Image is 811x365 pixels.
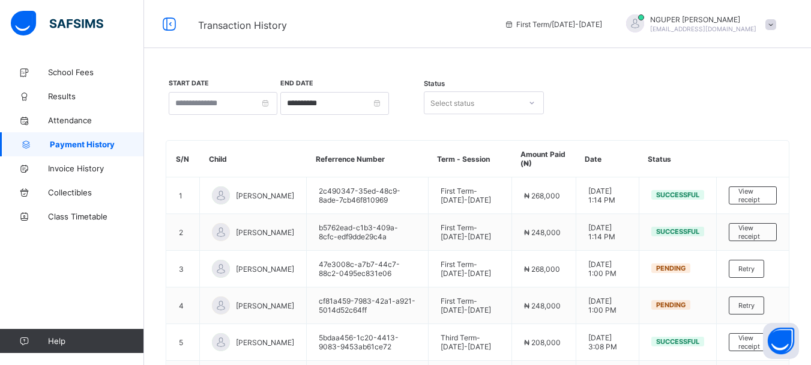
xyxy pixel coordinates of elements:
[656,191,699,199] span: Successful
[428,324,511,361] td: Third Term - [DATE]-[DATE]
[48,164,144,173] span: Invoice History
[738,301,755,310] span: Retry
[167,251,200,287] td: 3
[738,224,767,241] span: View receipt
[428,141,511,177] th: Term - Session
[307,141,429,177] th: Referrence Number
[738,187,767,204] span: View receipt
[738,265,755,273] span: Retry
[167,324,200,361] td: 5
[504,20,602,29] span: session/term information
[576,251,639,287] td: [DATE] 1:00 PM
[50,140,144,149] span: Payment History
[307,287,429,324] td: cf81a459-7983-42a1-a921-5014d52c64ff
[167,214,200,251] td: 2
[524,301,561,310] span: ₦ 248,000
[524,191,560,200] span: ₦ 268,000
[236,338,294,347] span: [PERSON_NAME]
[167,287,200,324] td: 4
[738,334,767,351] span: View receipt
[576,214,639,251] td: [DATE] 1:14 PM
[169,79,209,87] label: Start Date
[650,25,756,32] span: [EMAIL_ADDRESS][DOMAIN_NAME]
[428,177,511,214] td: First Term - [DATE]-[DATE]
[236,301,294,310] span: [PERSON_NAME]
[280,79,313,87] label: End Date
[48,67,144,77] span: School Fees
[650,15,756,24] span: NGUPER [PERSON_NAME]
[198,19,287,31] span: Transaction History
[763,323,799,359] button: Open asap
[656,264,686,272] span: Pending
[236,265,294,274] span: [PERSON_NAME]
[511,141,576,177] th: Amount Paid (₦)
[524,338,561,347] span: ₦ 208,000
[576,141,639,177] th: Date
[11,11,103,36] img: safsims
[428,251,511,287] td: First Term - [DATE]-[DATE]
[576,287,639,324] td: [DATE] 1:00 PM
[576,324,639,361] td: [DATE] 3:08 PM
[524,228,561,237] span: ₦ 248,000
[656,337,699,346] span: Successful
[48,91,144,101] span: Results
[576,177,639,214] td: [DATE] 1:14 PM
[236,191,294,200] span: [PERSON_NAME]
[236,228,294,237] span: [PERSON_NAME]
[656,301,686,309] span: Pending
[48,115,144,125] span: Attendance
[307,214,429,251] td: b5762ead-c1b3-409a-8cfc-edf9dde29c4a
[430,91,474,114] div: Select status
[524,265,560,274] span: ₦ 268,000
[200,141,307,177] th: Child
[307,324,429,361] td: 5bdaa456-1c20-4413-9083-9453ab61ce72
[48,336,143,346] span: Help
[307,177,429,214] td: 2c490347-35ed-48c9-8ade-7cb46f810969
[307,251,429,287] td: 47e3008c-a7b7-44c7-88c2-0495ec831e06
[424,79,445,88] span: Status
[167,177,200,214] td: 1
[656,227,699,236] span: Successful
[48,188,144,197] span: Collectibles
[614,14,782,34] div: NGUPERBARBARA
[167,141,200,177] th: S/N
[48,212,144,221] span: Class Timetable
[428,287,511,324] td: First Term - [DATE]-[DATE]
[428,214,511,251] td: First Term - [DATE]-[DATE]
[639,141,716,177] th: Status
